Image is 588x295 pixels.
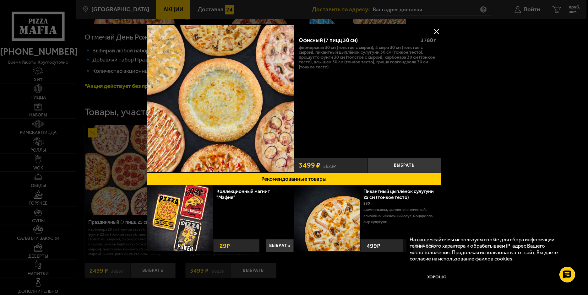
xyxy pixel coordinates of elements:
button: Хорошо [410,268,465,286]
s: 5623 ₽ [323,162,336,169]
button: Рекомендованные товары [147,173,441,185]
button: Выбрать [266,239,294,252]
p: Фермерская 30 см (толстое с сыром), 4 сыра 30 см (толстое с сыром), Пикантный цыплёнок сулугуни 3... [299,45,437,70]
img: Офисный (7 пицц 30 см) [147,25,294,172]
div: Офисный (7 пицц 30 см) [299,37,416,44]
p: На нашем сайте мы используем cookie для сбора информации технического характера и обрабатываем IP... [410,236,570,262]
a: Коллекционный магнит "Мафия" [216,188,270,200]
p: шампиньоны, цыпленок копченый, сливочно-чесночный соус, моцарелла, сыр сулугуни. [363,206,436,225]
span: 3780 г [421,37,436,43]
strong: 29 ₽ [218,239,231,252]
span: 3499 ₽ [299,162,320,169]
a: Пикантный цыплёнок сулугуни 25 см (тонкое тесто) [363,188,434,200]
button: Выбрать [367,158,441,173]
strong: 499 ₽ [365,239,382,252]
span: 280 г [363,201,372,206]
a: Офисный (7 пицц 30 см) [147,25,294,173]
